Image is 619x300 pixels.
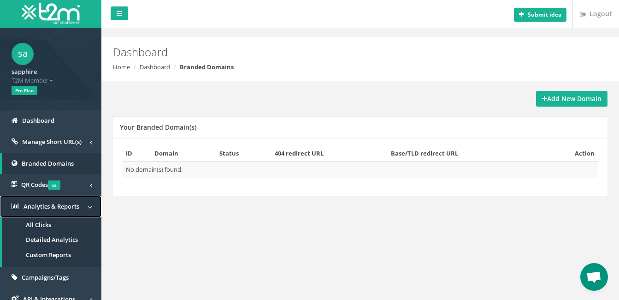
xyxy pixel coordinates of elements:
span: All Clicks [26,221,51,229]
span: v2 [48,180,60,190]
a: sapphire T2M Member [12,65,90,84]
strong: sapphire [12,67,37,76]
th: Action [542,145,598,162]
img: T2M [22,3,80,24]
th: Status [216,145,271,162]
strong: Add New Domain [542,94,601,103]
span: Analytics & Reports [24,202,79,210]
span: Manage Short URL(s) [22,138,82,146]
div: Open chat [580,263,608,291]
strong: Branded Domains [180,63,234,71]
span: T2M Member [12,76,90,85]
a: All Clicks [2,217,101,233]
span: Detailed Analytics [26,235,78,244]
span: Dashboard [22,116,54,125]
button: Submit idea [514,8,566,22]
span: sa [12,43,34,65]
th: ID [122,145,151,162]
a: Custom Reports [2,247,101,263]
span: Pro Plan [12,86,37,95]
span: Campaigns/Tags [22,273,69,282]
a: Dashboard [140,63,170,71]
a: Add New Domain [536,91,607,107]
a: Detailed Analytics [2,232,101,247]
span: Branded Domains [22,159,74,168]
th: 404 redirect URL [271,145,388,162]
th: Base/TLD redirect URL [387,145,542,162]
b: Submit idea [528,11,561,18]
td: No domain(s) found. [122,162,598,178]
h5: Your Branded Domain(s) [120,124,196,131]
th: Domain [151,145,216,162]
h2: Dashboard [113,46,523,58]
a: Home [113,63,130,71]
span: QR Codes [21,180,60,189]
